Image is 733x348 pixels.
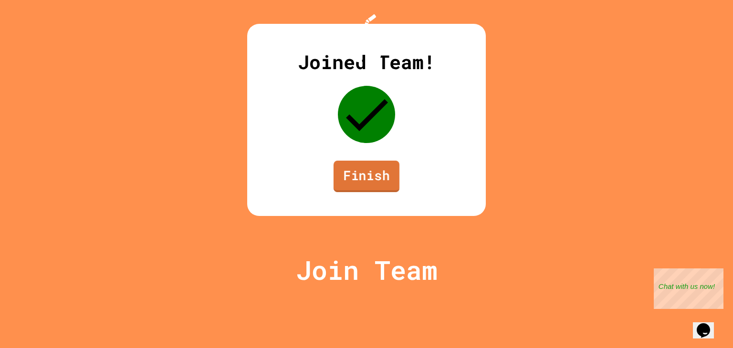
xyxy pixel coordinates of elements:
[334,161,399,192] a: Finish
[296,250,438,290] p: Join Team
[693,310,723,338] iframe: chat widget
[654,268,723,309] iframe: chat widget
[347,14,386,62] img: Logo.svg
